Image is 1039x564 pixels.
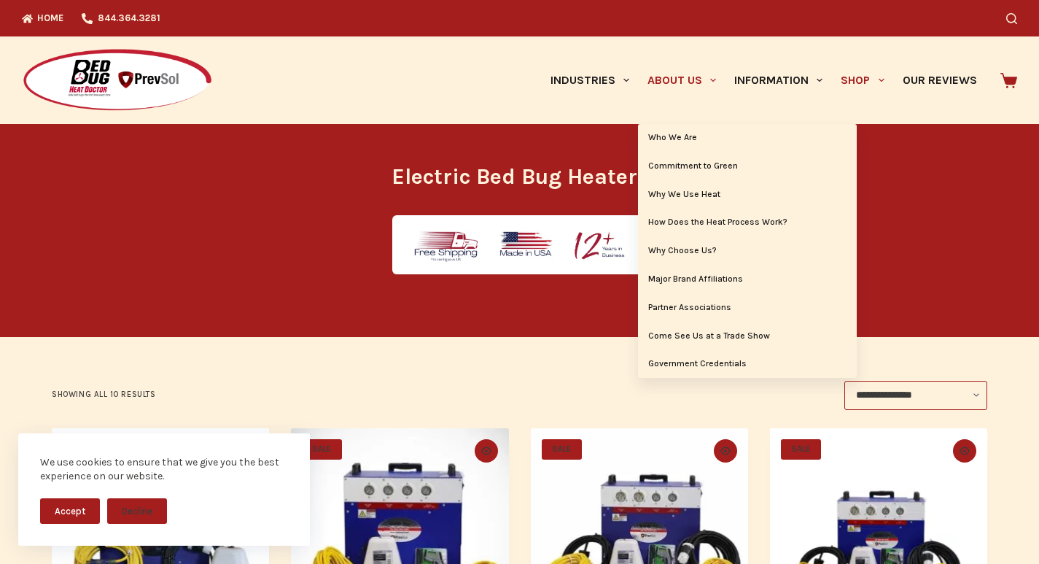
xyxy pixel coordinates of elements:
span: SALE [542,439,582,460]
nav: Primary [541,36,986,124]
a: Major Brand Affiliations [638,266,857,293]
a: About Us [638,36,725,124]
h1: Electric Bed Bug Heaters [246,161,793,193]
button: Accept [40,498,100,524]
a: Partner Associations [638,294,857,322]
button: Quick view toggle [714,439,737,463]
div: We use cookies to ensure that we give you the best experience on our website. [40,455,288,484]
a: Information [725,36,832,124]
a: Industries [541,36,638,124]
a: Government Credentials [638,350,857,378]
p: Showing all 10 results [52,388,155,401]
a: Why We Use Heat [638,181,857,209]
a: Commitment to Green [638,152,857,180]
button: Quick view toggle [953,439,976,463]
select: Shop order [844,381,987,410]
a: Who We Are [638,124,857,152]
span: SALE [781,439,821,460]
a: How Does the Heat Process Work? [638,209,857,236]
button: Search [1006,13,1017,24]
img: Prevsol/Bed Bug Heat Doctor [22,48,213,113]
a: Come See Us at a Trade Show [638,322,857,350]
a: Why Choose Us? [638,237,857,265]
button: Quick view toggle [475,439,498,463]
a: Our Reviews [893,36,986,124]
button: Decline [107,498,167,524]
a: Shop [832,36,893,124]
